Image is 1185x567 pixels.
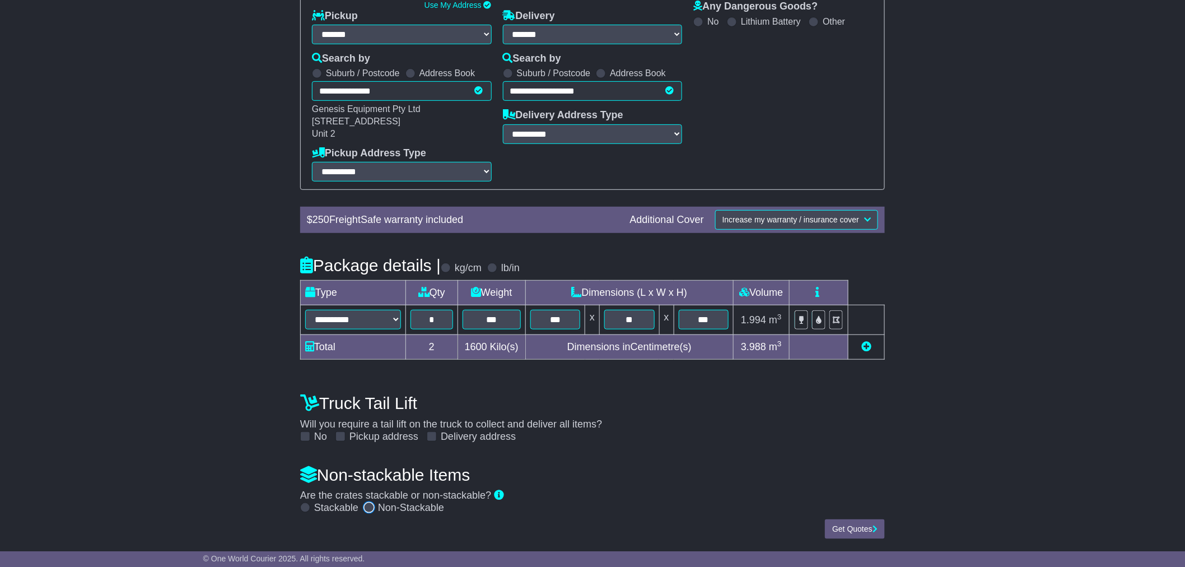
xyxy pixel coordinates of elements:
label: kg/cm [455,262,482,275]
td: Weight [458,281,525,305]
a: Add new item [861,341,871,352]
label: Search by [503,53,561,65]
a: Use My Address [424,1,482,10]
button: Increase my warranty / insurance cover [715,210,878,230]
td: x [659,305,674,334]
label: Address Book [610,68,666,78]
label: Lithium Battery [741,16,801,27]
span: © One World Courier 2025. All rights reserved. [203,554,365,563]
span: 250 [312,214,329,225]
label: Delivery address [441,431,516,443]
label: Delivery [503,10,555,22]
span: Genesis Equipment Pty Ltd [312,104,421,114]
td: Type [301,281,406,305]
span: 3.988 [741,341,766,352]
h4: Truck Tail Lift [300,394,885,412]
div: Additional Cover [624,214,710,226]
label: No [707,16,719,27]
label: Non-Stackable [378,502,444,514]
td: Total [301,334,406,359]
label: No [314,431,327,443]
h4: Package details | [300,256,441,275]
span: [STREET_ADDRESS] [312,117,400,126]
label: Pickup [312,10,358,22]
td: Dimensions in Centimetre(s) [525,334,733,359]
h4: Non-stackable Items [300,466,885,484]
sup: 3 [777,340,782,348]
span: Unit 2 [312,129,335,138]
label: Any Dangerous Goods? [693,1,818,13]
td: Volume [733,281,789,305]
label: Suburb / Postcode [517,68,591,78]
button: Get Quotes [825,519,885,539]
span: Are the crates stackable or non-stackable? [300,490,491,501]
td: Dimensions (L x W x H) [525,281,733,305]
span: 1.994 [741,314,766,326]
div: $ FreightSafe warranty included [301,214,624,226]
td: Qty [405,281,458,305]
label: Search by [312,53,370,65]
sup: 3 [777,313,782,321]
label: lb/in [501,262,520,275]
div: Will you require a tail lift on the truck to collect and deliver all items? [295,388,890,443]
label: Pickup Address Type [312,147,426,160]
label: Suburb / Postcode [326,68,400,78]
td: Kilo(s) [458,334,525,359]
label: Address Book [419,68,475,78]
label: Other [823,16,845,27]
td: x [585,305,600,334]
td: 2 [405,334,458,359]
label: Delivery Address Type [503,109,623,122]
span: Increase my warranty / insurance cover [722,215,859,224]
span: m [769,314,782,326]
label: Stackable [314,502,358,514]
label: Pickup address [349,431,418,443]
span: 1600 [465,341,487,352]
span: m [769,341,782,352]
